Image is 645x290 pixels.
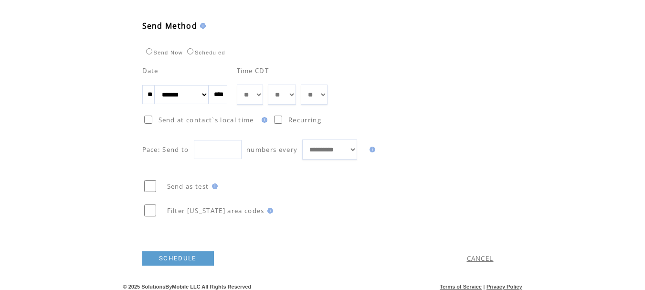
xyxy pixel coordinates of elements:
img: help.gif [264,208,273,214]
a: SCHEDULE [142,251,214,266]
img: help.gif [259,117,267,123]
a: CANCEL [467,254,494,263]
input: Scheduled [187,48,193,54]
span: | [483,284,485,290]
span: Pace: Send to [142,145,189,154]
span: Send at contact`s local time [159,116,254,124]
input: Send Now [146,48,152,54]
label: Send Now [144,50,183,55]
span: © 2025 SolutionsByMobile LLC All Rights Reserved [123,284,252,290]
img: help.gif [209,183,218,189]
span: Recurring [288,116,321,124]
a: Terms of Service [440,284,482,290]
img: help.gif [197,23,206,29]
span: Filter [US_STATE] area codes [167,206,264,215]
span: Send as test [167,182,209,191]
span: Time CDT [237,66,269,75]
label: Scheduled [185,50,225,55]
span: Send Method [142,21,198,31]
a: Privacy Policy [486,284,522,290]
img: help.gif [367,147,375,152]
span: numbers every [246,145,297,154]
span: Date [142,66,159,75]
